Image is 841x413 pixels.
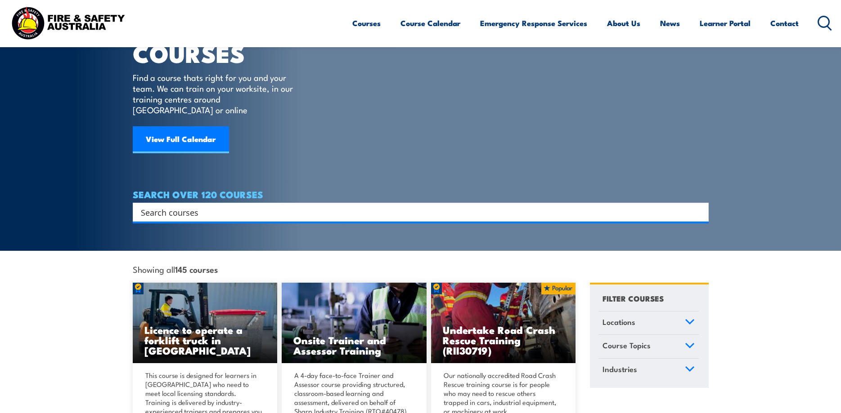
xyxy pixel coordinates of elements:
h4: SEARCH OVER 120 COURSES [133,189,709,199]
span: Industries [603,363,637,375]
strong: 145 courses [175,263,218,275]
h3: Undertake Road Crash Rescue Training (RII30719) [443,324,564,355]
a: Industries [598,359,699,382]
a: Courses [352,11,381,35]
span: Course Topics [603,339,651,351]
p: Find a course thats right for you and your team. We can train on your worksite, in our training c... [133,72,297,115]
a: News [660,11,680,35]
span: Locations [603,316,635,328]
img: Safety For Leaders [282,283,427,364]
a: Licence to operate a forklift truck in [GEOGRAPHIC_DATA] [133,283,278,364]
a: Onsite Trainer and Assessor Training [282,283,427,364]
button: Search magnifier button [693,206,706,218]
span: Showing all [133,264,218,274]
a: Course Topics [598,335,699,358]
h3: Licence to operate a forklift truck in [GEOGRAPHIC_DATA] [144,324,266,355]
a: View Full Calendar [133,126,229,153]
form: Search form [143,206,691,218]
a: Learner Portal [700,11,751,35]
h3: Onsite Trainer and Assessor Training [293,335,415,355]
a: Course Calendar [400,11,460,35]
img: Road Crash Rescue Training [431,283,576,364]
input: Search input [141,205,689,219]
h4: FILTER COURSES [603,292,664,304]
img: Licence to operate a forklift truck Training [133,283,278,364]
a: Emergency Response Services [480,11,587,35]
h1: COURSES [133,42,306,63]
a: Contact [770,11,799,35]
a: Undertake Road Crash Rescue Training (RII30719) [431,283,576,364]
a: About Us [607,11,640,35]
a: Locations [598,311,699,335]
